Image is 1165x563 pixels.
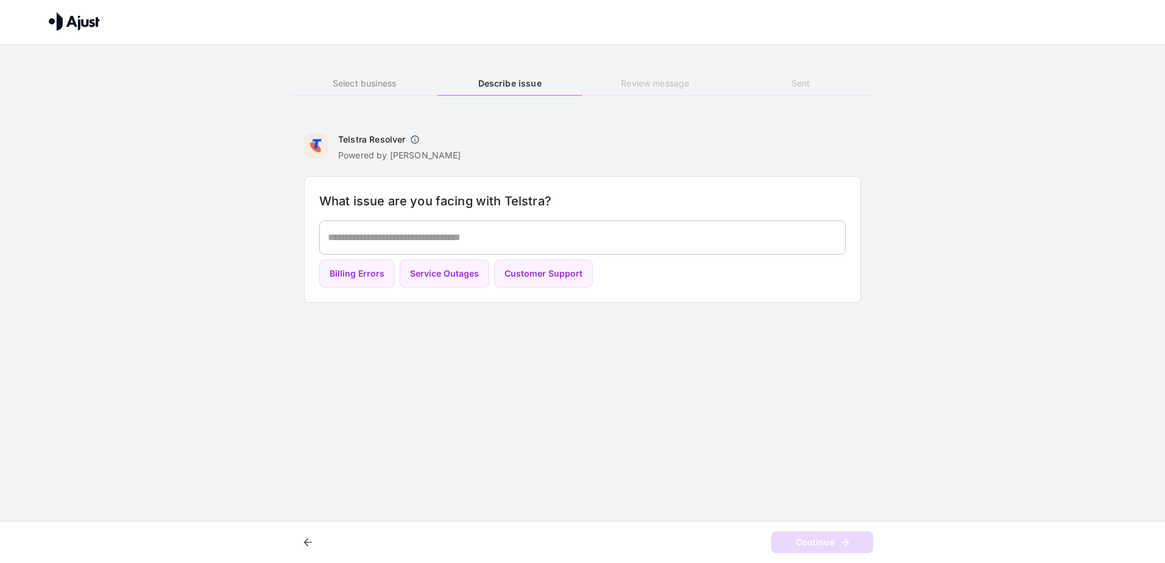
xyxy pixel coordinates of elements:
h6: Sent [728,77,873,90]
h6: Review message [582,77,728,90]
p: Powered by [PERSON_NAME] [338,149,461,161]
h6: Describe issue [437,77,582,90]
h6: Select business [292,77,437,90]
button: Service Outages [400,260,489,288]
img: Ajust [49,12,100,30]
button: Billing Errors [319,260,395,288]
h6: What issue are you facing with Telstra? [319,191,846,211]
h6: Telstra Resolver [338,133,405,146]
img: Telstra [304,133,328,158]
button: Customer Support [494,260,593,288]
